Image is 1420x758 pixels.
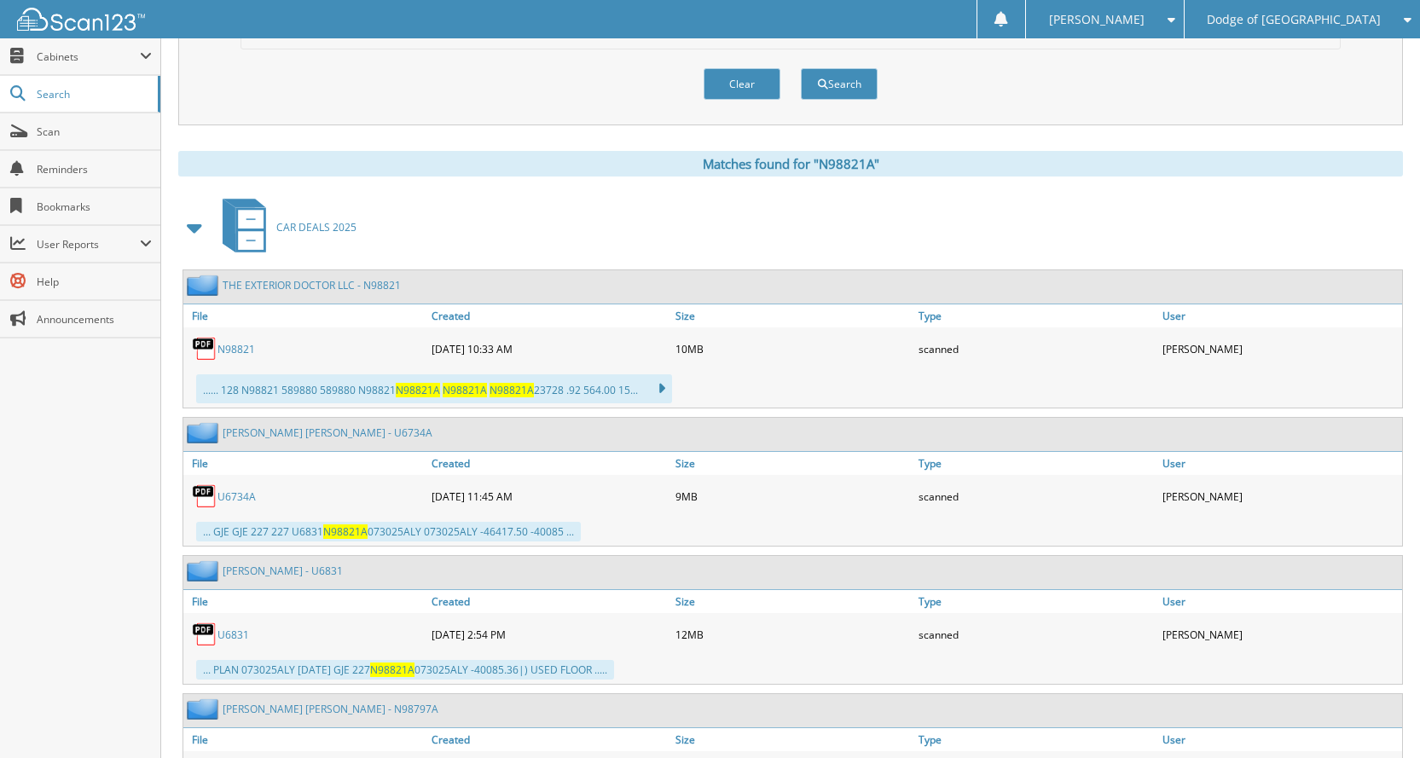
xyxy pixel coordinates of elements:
[443,383,487,397] span: N98821A
[37,162,152,176] span: Reminders
[801,68,878,100] button: Search
[223,425,432,440] a: [PERSON_NAME] [PERSON_NAME] - U6734A
[1158,617,1402,651] div: [PERSON_NAME]
[1158,728,1402,751] a: User
[212,194,356,261] a: CAR DEALS 2025
[178,151,1403,176] div: Matches found for "N98821A"
[192,622,217,647] img: PDF.png
[396,383,440,397] span: N98821A
[671,590,915,613] a: Size
[37,49,140,64] span: Cabinets
[37,87,149,101] span: Search
[914,590,1158,613] a: Type
[370,663,414,677] span: N98821A
[671,479,915,513] div: 9MB
[37,237,140,252] span: User Reports
[427,617,671,651] div: [DATE] 2:54 PM
[914,452,1158,475] a: Type
[1049,14,1145,25] span: [PERSON_NAME]
[37,275,152,289] span: Help
[1207,14,1381,25] span: Dodge of [GEOGRAPHIC_DATA]
[192,336,217,362] img: PDF.png
[183,728,427,751] a: File
[427,728,671,751] a: Created
[1158,590,1402,613] a: User
[914,304,1158,327] a: Type
[183,452,427,475] a: File
[704,68,780,100] button: Clear
[192,483,217,509] img: PDF.png
[671,617,915,651] div: 12MB
[1335,676,1420,758] iframe: Chat Widget
[183,304,427,327] a: File
[276,220,356,234] span: CAR DEALS 2025
[490,383,534,397] span: N98821A
[914,617,1158,651] div: scanned
[427,332,671,366] div: [DATE] 10:33 AM
[427,479,671,513] div: [DATE] 11:45 AM
[1158,479,1402,513] div: [PERSON_NAME]
[217,342,255,356] a: N98821
[427,452,671,475] a: Created
[671,332,915,366] div: 10MB
[671,452,915,475] a: Size
[217,628,249,642] a: U6831
[187,422,223,443] img: folder2.png
[187,698,223,720] img: folder2.png
[671,728,915,751] a: Size
[223,564,343,578] a: [PERSON_NAME] - U6831
[671,304,915,327] a: Size
[187,560,223,582] img: folder2.png
[914,479,1158,513] div: scanned
[196,374,672,403] div: ...... 128 N98821 589880 589880 N98821 23728 .92 564.00 15...
[196,522,581,541] div: ... GJE GJE 227 227 U6831 073025ALY 073025ALY -46417.50 -40085 ...
[323,524,368,539] span: N98821A
[1158,304,1402,327] a: User
[223,278,401,292] a: THE EXTERIOR DOCTOR LLC - N98821
[183,590,427,613] a: File
[223,702,438,716] a: [PERSON_NAME] [PERSON_NAME] - N98797A
[37,200,152,214] span: Bookmarks
[914,728,1158,751] a: Type
[427,304,671,327] a: Created
[914,332,1158,366] div: scanned
[427,590,671,613] a: Created
[1158,332,1402,366] div: [PERSON_NAME]
[196,660,614,680] div: ... PLAN 073025ALY [DATE] GJE 227 073025ALY -40085.36|) USED FLOOR .....
[17,8,145,31] img: scan123-logo-white.svg
[37,312,152,327] span: Announcements
[1158,452,1402,475] a: User
[187,275,223,296] img: folder2.png
[217,489,256,504] a: U6734A
[37,124,152,139] span: Scan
